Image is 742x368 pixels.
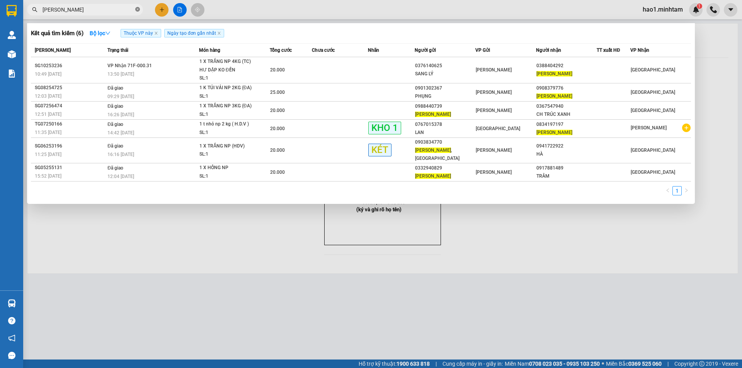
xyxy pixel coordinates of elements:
[682,124,691,132] span: plus-circle
[536,71,572,76] span: [PERSON_NAME]
[35,84,105,92] div: SG08254725
[199,74,257,83] div: SL: 1
[107,47,128,53] span: Trạng thái
[536,130,572,135] span: [PERSON_NAME]
[35,112,61,117] span: 12:51 [DATE]
[2,48,93,54] span: N.nhận:
[35,173,61,179] span: 15:52 [DATE]
[107,130,134,136] span: 14:42 [DATE]
[2,34,68,40] span: N.gửi:
[673,187,681,195] a: 1
[476,108,512,113] span: [PERSON_NAME]
[199,84,257,92] div: 1 K TÚI VẢI NP 2KG (ĐA)
[107,174,134,179] span: 12:04 [DATE]
[536,142,596,150] div: 0941722922
[199,120,257,129] div: 1 t nhỏ np 2 kg ( H.D.V )
[199,110,257,119] div: SL: 1
[20,48,62,54] span: [PERSON_NAME]-
[415,84,475,92] div: 0901302367
[270,148,285,153] span: 20.000
[83,27,117,39] button: Bộ lọcdown
[37,34,68,40] span: 0376140625
[270,170,285,175] span: 20.000
[217,31,221,35] span: close
[35,47,71,53] span: [PERSON_NAME]
[270,126,285,131] span: 20.000
[199,164,257,172] div: 1 X HỒNG NP
[270,108,285,113] span: 20.000
[536,110,596,119] div: CH TRÚC XANH
[135,6,140,14] span: close-circle
[415,120,475,129] div: 0767015378
[631,125,667,131] span: [PERSON_NAME]
[475,47,490,53] span: VP Gửi
[16,34,68,40] span: SANG LÝ-
[135,7,140,12] span: close-circle
[476,67,512,73] span: [PERSON_NAME]
[199,92,257,101] div: SL: 1
[43,5,134,14] input: Tìm tên, số ĐT hoặc mã đơn
[415,138,475,146] div: 0903834770
[415,102,475,110] div: 0988440739
[536,47,561,53] span: Người nhận
[682,186,691,195] button: right
[199,150,257,159] div: SL: 1
[2,56,104,70] span: Tên hàng:
[631,148,675,153] span: [GEOGRAPHIC_DATA]
[35,41,73,47] span: 10:49:10 [DATE]
[35,102,105,110] div: SG07256474
[199,142,257,151] div: 1 X TRẮNG NP (HDV)
[631,170,675,175] span: [GEOGRAPHIC_DATA]
[199,129,257,137] div: SL: 1
[536,93,572,99] span: [PERSON_NAME]
[368,122,401,134] span: KHO 1
[16,3,65,9] span: [DATE]-
[312,47,335,53] span: Chưa cước
[107,152,134,157] span: 16:16 [DATE]
[107,103,123,109] span: Đã giao
[415,47,436,53] span: Người gửi
[8,50,16,58] img: warehouse-icon
[631,67,675,73] span: [GEOGRAPHIC_DATA]
[2,41,34,47] span: Ngày/ giờ gửi:
[415,62,475,70] div: 0376140625
[415,146,475,163] div: , [GEOGRAPHIC_DATA]
[8,70,16,78] img: solution-icon
[270,90,285,95] span: 25.000
[415,148,451,153] span: [PERSON_NAME]
[107,94,134,99] span: 09:29 [DATE]
[270,67,285,73] span: 20.000
[536,84,596,92] div: 0908379776
[476,170,512,175] span: [PERSON_NAME]
[368,144,391,156] span: KÉT
[121,29,161,37] span: Thuộc VP này
[2,54,104,71] span: 1 X TRẮNG NP 4KG (TC) HƯ DẬP KO ĐỀN
[597,47,620,53] span: TT xuất HĐ
[107,63,152,68] span: VP Nhận 71F-000.31
[536,172,596,180] div: TRÂM
[2,3,65,9] span: 15:53-
[35,152,61,157] span: 11:25 [DATE]
[8,299,16,307] img: warehouse-icon
[27,17,88,26] strong: MĐH:
[672,186,682,195] li: 1
[35,164,105,172] div: SG05255131
[536,62,596,70] div: 0388404292
[368,47,379,53] span: Nhãn
[199,102,257,110] div: 1 X TRẮNG NP 3KG (ĐA)
[107,71,134,77] span: 13:50 [DATE]
[199,47,220,53] span: Món hàng
[536,150,596,158] div: HÀ
[665,188,670,193] span: left
[270,47,292,53] span: Tổng cước
[476,90,512,95] span: [PERSON_NAME]
[682,186,691,195] li: Next Page
[415,164,475,172] div: 0332940829
[35,120,105,128] div: TG07250166
[8,334,15,342] span: notification
[31,29,83,37] h3: Kết quả tìm kiếm ( 6 )
[415,92,475,100] div: PHỤNG
[37,10,78,16] strong: PHIẾU TRẢ HÀNG
[107,85,123,91] span: Đã giao
[8,317,15,324] span: question-circle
